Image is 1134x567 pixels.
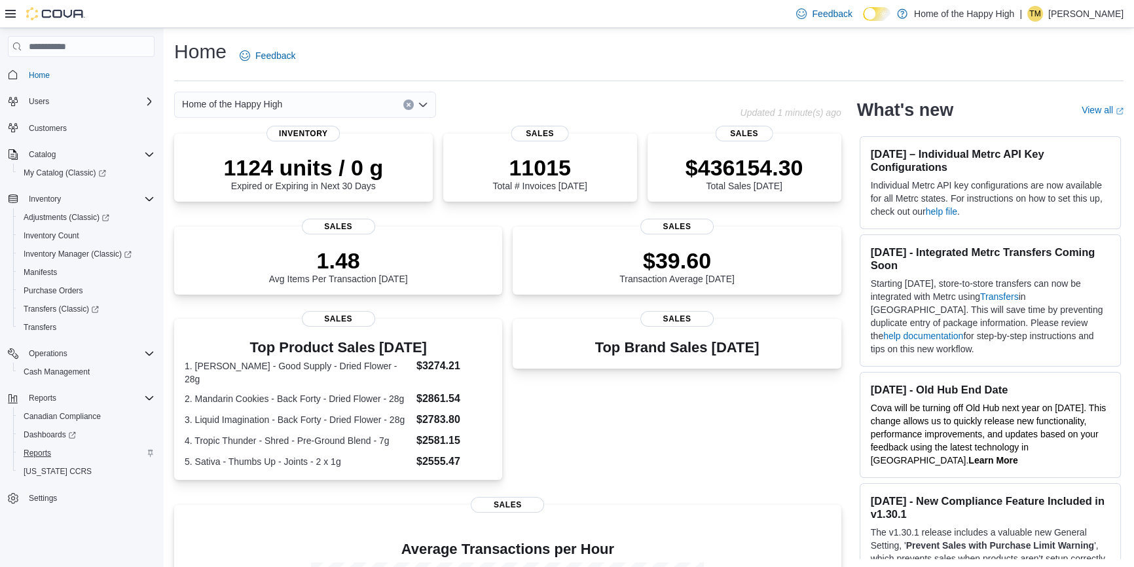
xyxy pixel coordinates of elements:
[871,246,1110,272] h3: [DATE] - Integrated Metrc Transfers Coming Soon
[223,155,383,191] div: Expired or Expiring in Next 30 Days
[266,126,340,141] span: Inventory
[24,466,92,477] span: [US_STATE] CCRS
[863,21,864,22] span: Dark Mode
[18,246,137,262] a: Inventory Manager (Classic)
[29,493,57,503] span: Settings
[24,212,109,223] span: Adjustments (Classic)
[18,427,155,443] span: Dashboards
[18,283,155,299] span: Purchase Orders
[416,358,492,374] dd: $3274.21
[234,43,301,69] a: Feedback
[18,445,56,461] a: Reports
[791,1,857,27] a: Feedback
[18,409,106,424] a: Canadian Compliance
[906,540,1094,551] strong: Prevent Sales with Purchase Limit Warning
[871,277,1110,356] p: Starting [DATE], store-to-store transfers can now be integrated with Metrc using in [GEOGRAPHIC_D...
[185,455,411,468] dt: 5. Sativa - Thumbs Up - Joints - 2 x 1g
[24,147,61,162] button: Catalog
[24,390,155,406] span: Reports
[3,344,160,363] button: Operations
[416,433,492,448] dd: $2581.15
[24,120,155,136] span: Customers
[182,96,282,112] span: Home of the Happy High
[302,311,375,327] span: Sales
[857,100,953,120] h2: What's new
[980,291,1019,302] a: Transfers
[24,94,54,109] button: Users
[1082,105,1124,115] a: View allExternal link
[13,282,160,300] button: Purchase Orders
[471,497,544,513] span: Sales
[26,7,85,20] img: Cova
[24,346,73,361] button: Operations
[18,301,104,317] a: Transfers (Classic)
[3,92,160,111] button: Users
[24,147,155,162] span: Catalog
[403,100,414,110] button: Clear input
[29,348,67,359] span: Operations
[29,194,61,204] span: Inventory
[18,320,62,335] a: Transfers
[269,247,408,284] div: Avg Items Per Transaction [DATE]
[13,300,160,318] a: Transfers (Classic)
[24,120,72,136] a: Customers
[1019,6,1022,22] p: |
[185,359,411,386] dt: 1. [PERSON_NAME] - Good Supply - Dried Flower - 28g
[29,123,67,134] span: Customers
[269,247,408,274] p: 1.48
[18,464,155,479] span: Washington CCRS
[29,96,49,107] span: Users
[18,409,155,424] span: Canadian Compliance
[13,245,160,263] a: Inventory Manager (Classic)
[18,464,97,479] a: [US_STATE] CCRS
[18,283,88,299] a: Purchase Orders
[18,364,95,380] a: Cash Management
[492,155,587,181] p: 11015
[24,430,76,440] span: Dashboards
[24,411,101,422] span: Canadian Compliance
[24,346,155,361] span: Operations
[418,100,428,110] button: Open list of options
[185,434,411,447] dt: 4. Tropic Thunder - Shred - Pre-Ground Blend - 7g
[18,228,84,244] a: Inventory Count
[1029,6,1040,22] span: TM
[914,6,1014,22] p: Home of the Happy High
[24,249,132,259] span: Inventory Manager (Classic)
[185,392,411,405] dt: 2. Mandarin Cookies - Back Forty - Dried Flower - 28g
[1027,6,1043,22] div: Tristen Mueller
[18,265,62,280] a: Manifests
[24,94,155,109] span: Users
[24,67,55,83] a: Home
[24,490,155,506] span: Settings
[24,66,155,82] span: Home
[13,407,160,426] button: Canadian Compliance
[18,445,155,461] span: Reports
[3,190,160,208] button: Inventory
[18,165,111,181] a: My Catalog (Classic)
[24,191,66,207] button: Inventory
[18,228,155,244] span: Inventory Count
[740,107,841,118] p: Updated 1 minute(s) ago
[13,318,160,337] button: Transfers
[686,155,803,191] div: Total Sales [DATE]
[24,304,99,314] span: Transfers (Classic)
[24,390,62,406] button: Reports
[185,340,492,356] h3: Top Product Sales [DATE]
[640,219,714,234] span: Sales
[1048,6,1124,22] p: [PERSON_NAME]
[24,285,83,296] span: Purchase Orders
[24,322,56,333] span: Transfers
[223,155,383,181] p: 1124 units / 0 g
[871,147,1110,174] h3: [DATE] – Individual Metrc API Key Configurations
[18,210,115,225] a: Adjustments (Classic)
[13,208,160,227] a: Adjustments (Classic)
[18,165,155,181] span: My Catalog (Classic)
[18,364,155,380] span: Cash Management
[871,383,1110,396] h3: [DATE] - Old Hub End Date
[595,340,759,356] h3: Top Brand Sales [DATE]
[492,155,587,191] div: Total # Invoices [DATE]
[8,60,155,541] nav: Complex example
[883,331,963,341] a: help documentation
[416,391,492,407] dd: $2861.54
[18,427,81,443] a: Dashboards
